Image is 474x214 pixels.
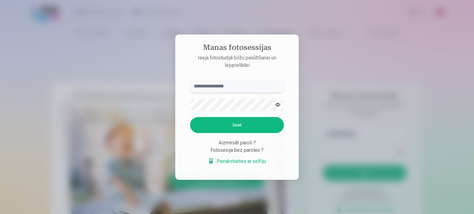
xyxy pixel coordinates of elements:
h4: Manas fotosessijas [184,43,290,54]
a: Pierakstieties ar selfiju [208,158,266,165]
p: Ieeja fotostudijā bilžu pasūtīšanai un lejupielādei [184,54,290,69]
div: Aizmirsāt paroli ? [190,139,284,147]
button: Ieiet [190,117,284,133]
div: Fotosesija bez paroles ? [190,147,284,154]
